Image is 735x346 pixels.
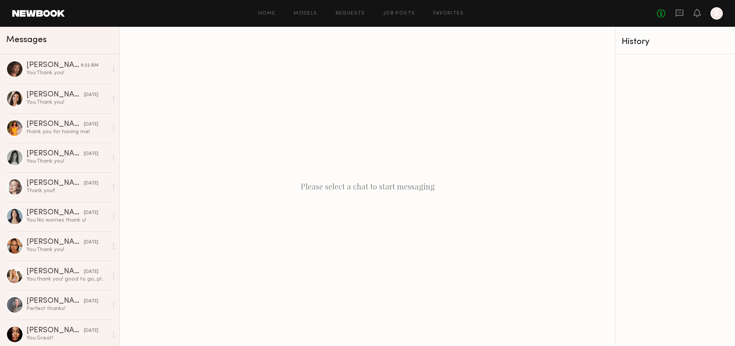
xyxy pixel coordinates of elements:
[26,276,108,283] div: You: thank you! good to go, please mark on your side so I can approve :)
[84,180,98,187] div: [DATE]
[84,121,98,128] div: [DATE]
[26,158,108,165] div: You: Thank you!
[26,187,108,194] div: Thank you!!
[81,62,98,69] div: 9:22 AM
[26,335,108,342] div: You: Great!
[26,69,108,77] div: You: Thank you!
[710,7,723,20] a: E
[336,11,365,16] a: Requests
[26,297,84,305] div: [PERSON_NAME]
[26,180,84,187] div: [PERSON_NAME]
[120,27,615,346] div: Please select a chat to start messaging
[84,209,98,217] div: [DATE]
[26,246,108,253] div: You: Thank you!
[384,11,415,16] a: Job Posts
[26,62,81,69] div: [PERSON_NAME]
[84,298,98,305] div: [DATE]
[26,121,84,128] div: [PERSON_NAME]
[26,327,84,335] div: [PERSON_NAME]
[622,38,729,46] div: History
[26,209,84,217] div: [PERSON_NAME]
[258,11,276,16] a: Home
[26,150,84,158] div: [PERSON_NAME]
[26,268,84,276] div: [PERSON_NAME]
[84,91,98,99] div: [DATE]
[84,239,98,246] div: [DATE]
[26,99,108,106] div: You: Thank you!
[433,11,464,16] a: Favorites
[294,11,317,16] a: Models
[6,36,47,44] span: Messages
[84,150,98,158] div: [DATE]
[26,305,108,312] div: Perfect thanks!
[84,327,98,335] div: [DATE]
[26,217,108,224] div: You: No worries thank u!
[26,128,108,135] div: thank you for having me!
[26,91,84,99] div: [PERSON_NAME]
[26,238,84,246] div: [PERSON_NAME]
[84,268,98,276] div: [DATE]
